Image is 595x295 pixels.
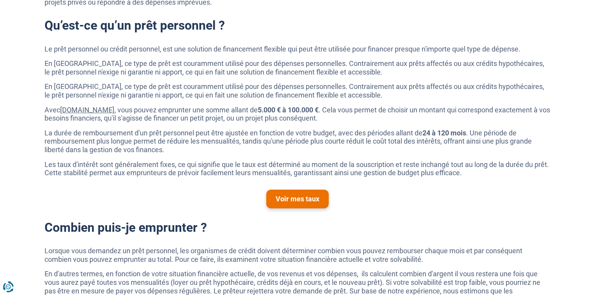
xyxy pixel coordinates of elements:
h2: Combien puis-je emprunter ? [45,220,550,235]
p: En [GEOGRAPHIC_DATA], ce type de prêt est couramment utilisé pour des dépenses personnelles. Cont... [45,82,550,99]
h2: Qu’est-ce qu’un prêt personnel ? [45,18,550,33]
p: La durée de remboursement d'un prêt personnel peut être ajustée en fonction de votre budget, avec... [45,129,550,154]
strong: 5.000 € à 100.000 € [258,106,319,114]
p: Le prêt personnel ou crédit personnel, est une solution de financement flexible qui peut être uti... [45,45,550,53]
strong: 24 à 120 mois [422,129,466,137]
a: Voir mes taux [266,190,329,208]
a: [DOMAIN_NAME] [60,106,114,114]
p: Avec , vous pouvez emprunter une somme allant de . Cela vous permet de choisir un montant qui cor... [45,106,550,123]
p: En [GEOGRAPHIC_DATA], ce type de prêt est couramment utilisé pour des dépenses personnelles. Cont... [45,59,550,76]
p: Lorsque vous demandez un prêt personnel, les organismes de crédit doivent déterminer combien vous... [45,247,550,263]
p: Les taux d'intérêt sont généralement fixes, ce qui signifie que le taux est déterminé au moment d... [45,160,550,177]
